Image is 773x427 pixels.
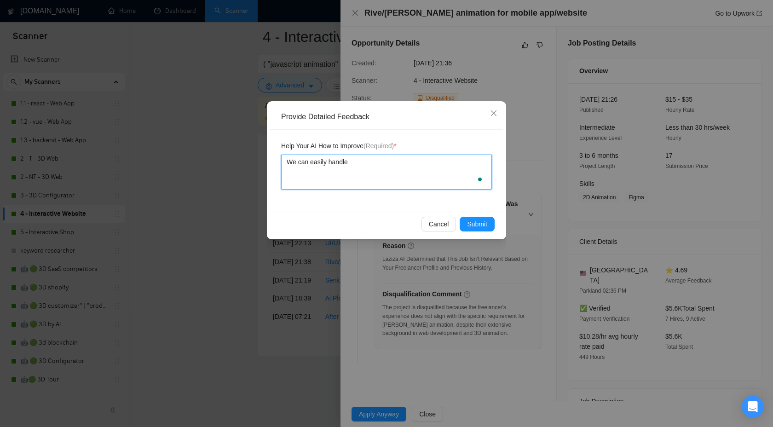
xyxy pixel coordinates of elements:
[281,141,397,151] span: Help Your AI How to Improve
[742,396,764,418] div: Open Intercom Messenger
[429,219,449,229] span: Cancel
[460,217,495,231] button: Submit
[421,217,456,231] button: Cancel
[467,219,487,229] span: Submit
[281,112,498,122] div: Provide Detailed Feedback
[481,101,506,126] button: Close
[490,110,497,117] span: close
[363,142,394,150] span: (Required)
[281,155,492,190] textarea: To enrich screen reader interactions, please activate Accessibility in Grammarly extension settings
